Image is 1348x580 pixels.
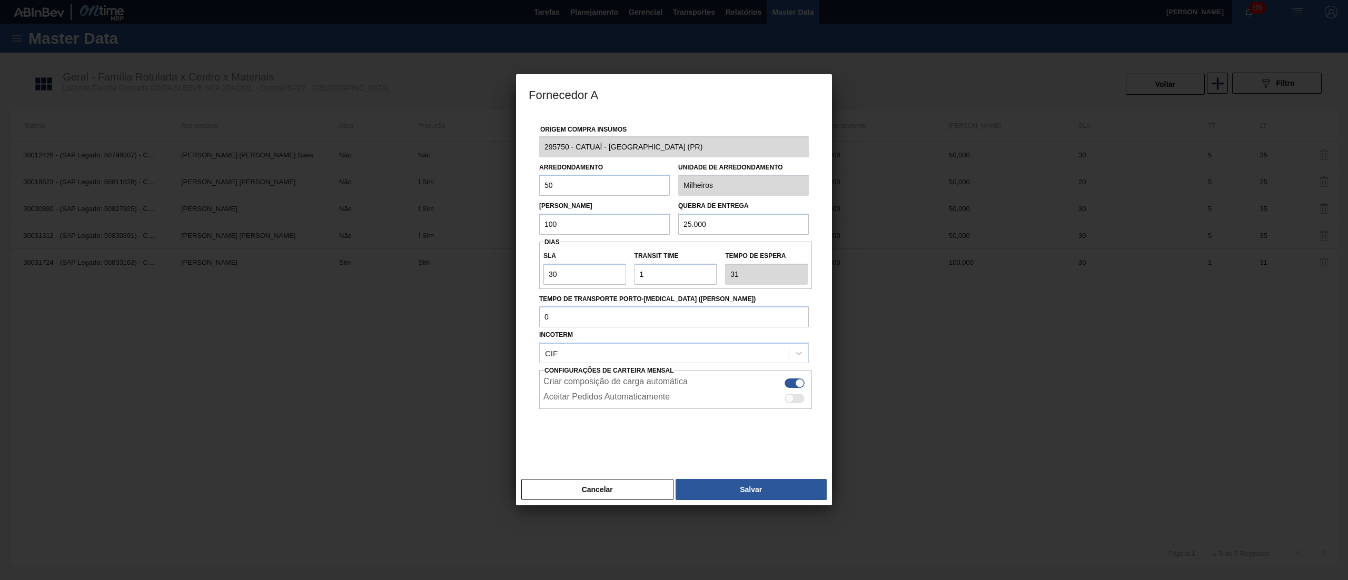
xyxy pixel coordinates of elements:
label: Tempo de espera [725,248,808,264]
div: CIF [545,349,558,358]
label: SLA [543,248,626,264]
div: Essa configuração habilita aceite automático do pedido do lado do fornecedor [539,389,812,405]
label: Unidade de arredondamento [678,160,809,175]
label: Quebra de entrega [678,202,749,209]
label: Arredondamento [539,164,603,171]
label: Incoterm [539,331,573,338]
button: Cancelar [521,479,673,500]
span: Configurações de Carteira Mensal [544,367,674,374]
label: Transit Time [635,248,717,264]
label: Aceitar Pedidos Automaticamente [543,392,670,405]
button: Salvar [676,479,827,500]
span: Dias [544,238,560,246]
label: Tempo de Transporte Porto-[MEDICAL_DATA] ([PERSON_NAME]) [539,292,809,307]
label: Criar composição de carga automática [543,377,688,389]
label: [PERSON_NAME] [539,202,592,209]
div: Essa configuração habilita a criação automática de composição de carga do lado do fornecedor caso... [539,374,812,389]
label: Origem Compra Insumos [540,126,627,133]
h3: Fornecedor A [516,74,832,114]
